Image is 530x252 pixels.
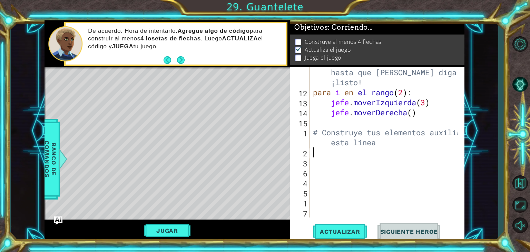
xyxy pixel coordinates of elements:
[303,188,307,198] font: 5
[133,43,158,50] font: tu juego.
[303,158,307,168] font: 3
[510,216,530,234] button: Activar sonido.
[303,148,307,158] font: 2
[313,223,367,241] button: Actualizar
[373,228,445,235] span: Siguiente Heroe
[156,227,178,234] font: Jugar
[88,28,177,34] font: De acuerdo. Hora de intentarlo.
[303,178,307,188] font: 4
[305,54,341,61] font: Juega el juego
[510,35,530,53] button: Opciones del Nivel
[294,23,328,31] font: Objetivos
[305,46,351,54] font: Actualiza el juego
[298,108,307,118] font: 14
[112,43,133,50] font: JUEGA
[298,98,307,108] font: 13
[313,228,367,235] span: Actualizar
[303,168,307,178] font: 6
[178,28,250,34] font: Agregue algo de código
[510,173,530,193] button: Volver al Mapa
[43,140,57,177] font: Banco de comandos
[295,46,302,51] img: Marca de verificación para la casilla de verificación
[144,224,190,237] button: Jugar
[303,209,307,219] font: 7
[510,172,530,195] a: Volver al Mapa
[164,56,177,64] button: Atrás
[298,118,307,128] font: 15
[303,198,307,209] font: 1
[303,128,307,138] font: 1
[328,23,373,31] font: : Corriendo...
[298,88,307,98] font: 12
[54,216,62,225] button: Ask AI
[222,35,258,42] font: ACTUALIZA
[201,35,222,42] font: . Luego
[373,223,445,241] button: Siguiente Heroe
[177,56,185,64] button: Próximo
[510,76,530,94] button: Pista AI
[510,196,530,214] button: Maximizar Navegador
[305,38,381,46] font: Construye al menos 4 flechas
[140,35,201,42] font: 4 losetas de flechas
[88,35,263,49] font: el código y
